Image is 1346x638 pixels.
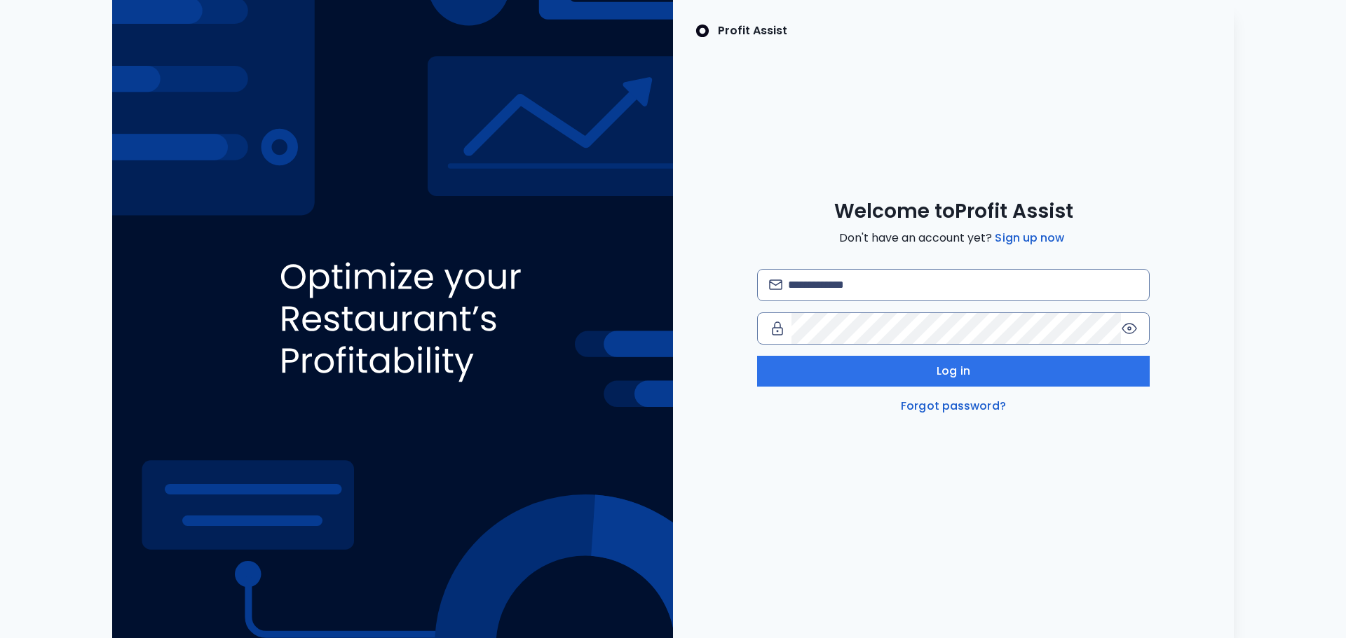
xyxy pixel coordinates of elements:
[757,356,1150,387] button: Log in
[834,199,1073,224] span: Welcome to Profit Assist
[839,230,1067,247] span: Don't have an account yet?
[718,22,787,39] p: Profit Assist
[992,230,1067,247] a: Sign up now
[695,22,709,39] img: SpotOn Logo
[769,279,782,290] img: email
[898,398,1009,415] a: Forgot password?
[937,363,970,380] span: Log in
